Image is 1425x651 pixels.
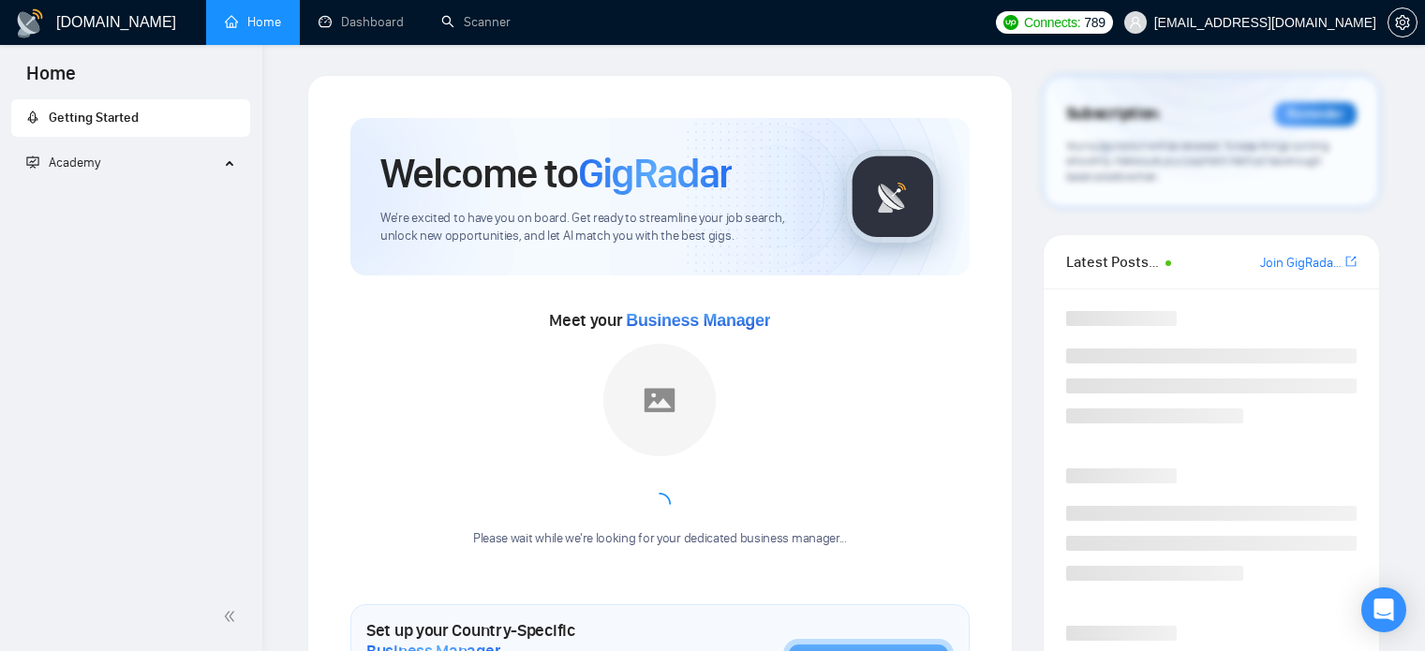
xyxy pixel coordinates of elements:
[11,60,91,99] span: Home
[26,155,100,170] span: Academy
[1388,15,1417,30] span: setting
[648,493,671,515] span: loading
[1003,15,1018,30] img: upwork-logo.png
[603,344,716,456] img: placeholder.png
[1084,12,1105,33] span: 789
[1129,16,1142,29] span: user
[1066,250,1160,274] span: Latest Posts from the GigRadar Community
[626,311,770,330] span: Business Manager
[225,14,281,30] a: homeHome
[49,110,139,126] span: Getting Started
[380,148,732,199] h1: Welcome to
[1388,7,1418,37] button: setting
[441,14,511,30] a: searchScanner
[462,530,858,548] div: Please wait while we're looking for your dedicated business manager...
[1345,254,1357,269] span: export
[1260,253,1342,274] a: Join GigRadar Slack Community
[1274,102,1357,126] div: Reminder
[1361,587,1406,632] div: Open Intercom Messenger
[15,8,45,38] img: logo
[549,310,770,331] span: Meet your
[223,607,242,626] span: double-left
[380,210,816,245] span: We're excited to have you on board. Get ready to streamline your job search, unlock new opportuni...
[319,14,404,30] a: dashboardDashboard
[846,150,940,244] img: gigradar-logo.png
[1024,12,1080,33] span: Connects:
[26,111,39,124] span: rocket
[578,148,732,199] span: GigRadar
[1066,98,1159,130] span: Subscription
[11,99,250,137] li: Getting Started
[1345,253,1357,271] a: export
[1066,139,1329,184] span: Your subscription will be renewed. To keep things running smoothly, make sure your payment method...
[26,155,39,169] span: fund-projection-screen
[49,155,100,170] span: Academy
[1388,15,1418,30] a: setting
